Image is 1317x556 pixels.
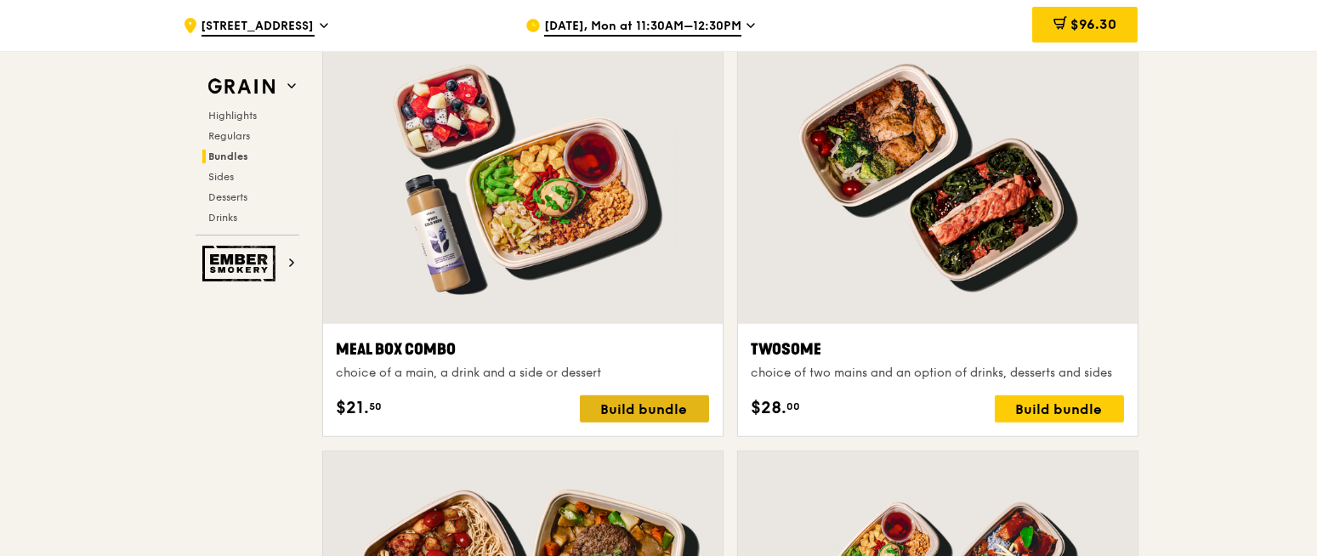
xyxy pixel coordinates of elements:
[370,400,383,413] span: 50
[752,338,1124,361] div: Twosome
[209,110,258,122] span: Highlights
[337,365,709,382] div: choice of a main, a drink and a side or dessert
[209,130,251,142] span: Regulars
[544,18,741,37] span: [DATE], Mon at 11:30AM–12:30PM
[209,191,248,203] span: Desserts
[752,365,1124,382] div: choice of two mains and an option of drinks, desserts and sides
[209,212,238,224] span: Drinks
[202,71,281,102] img: Grain web logo
[752,395,787,421] span: $28.
[209,171,235,183] span: Sides
[209,150,249,162] span: Bundles
[1070,16,1116,32] span: $96.30
[580,395,709,423] div: Build bundle
[337,395,370,421] span: $21.
[202,18,315,37] span: [STREET_ADDRESS]
[995,395,1124,423] div: Build bundle
[337,338,709,361] div: Meal Box Combo
[202,246,281,281] img: Ember Smokery web logo
[787,400,801,413] span: 00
